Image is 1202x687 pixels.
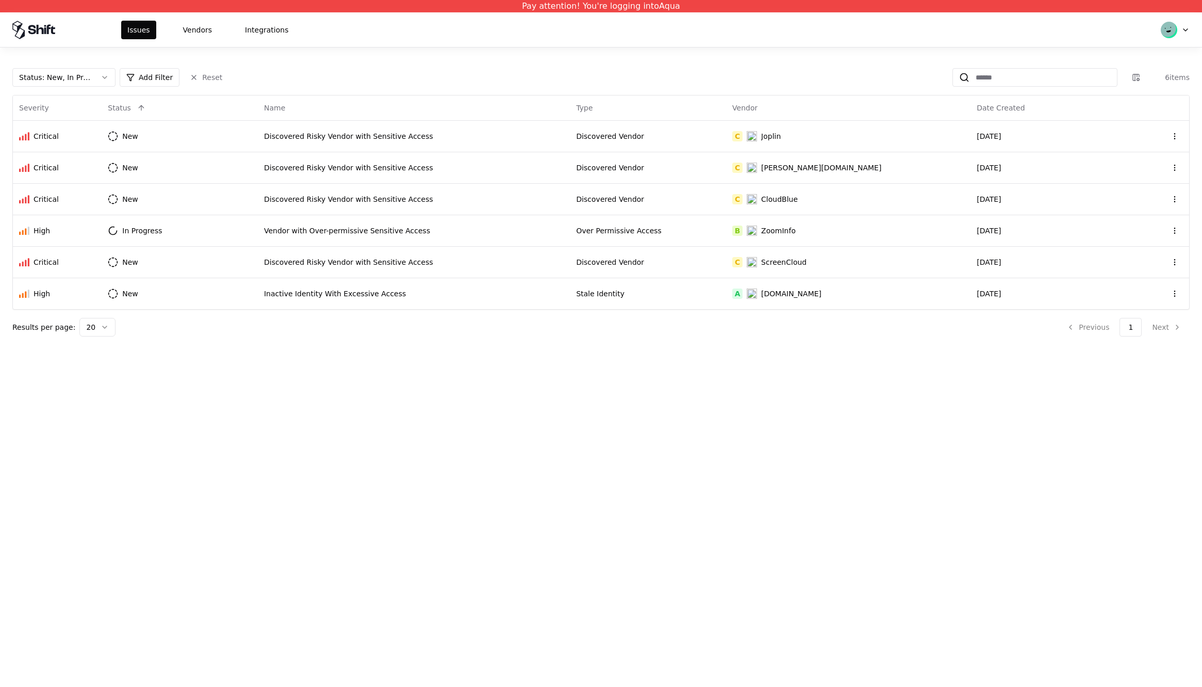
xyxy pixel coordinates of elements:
[264,131,564,141] div: Discovered Risky Vendor with Sensitive Access
[576,226,720,236] div: Over Permissive Access
[747,257,757,267] img: ScreenCloud
[264,194,564,204] div: Discovered Risky Vendor with Sensitive Access
[264,163,564,173] div: Discovered Risky Vendor with Sensitive Access
[121,21,156,39] button: Issues
[732,163,743,173] div: C
[122,131,138,141] div: New
[576,103,592,113] div: Type
[761,289,821,299] div: [DOMAIN_NAME]
[108,253,157,271] button: New
[732,226,743,236] div: B
[108,190,157,209] button: New
[122,257,138,267] div: New
[264,103,285,113] div: Name
[747,163,757,173] img: Labra.io
[576,289,720,299] div: Stale Identity
[1148,72,1190,83] div: 6 items
[747,194,757,204] img: CloudBlue
[108,158,157,177] button: New
[34,131,59,141] div: Critical
[12,322,75,332] p: Results per page:
[977,289,1121,299] div: [DATE]
[1058,318,1190,337] nav: pagination
[747,289,757,299] img: terasky.com
[122,289,138,299] div: New
[977,103,1025,113] div: Date Created
[761,226,796,236] div: ZoomInfo
[264,226,564,236] div: Vendor with Over-permissive Sensitive Access
[576,194,720,204] div: Discovered Vendor
[761,257,806,267] div: ScreenCloud
[108,221,180,240] button: In Progress
[34,289,50,299] div: High
[576,257,720,267] div: Discovered Vendor
[977,131,1121,141] div: [DATE]
[761,194,798,204] div: CloudBlue
[19,103,49,113] div: Severity
[761,163,881,173] div: [PERSON_NAME][DOMAIN_NAME]
[34,163,59,173] div: Critical
[1119,318,1142,337] button: 1
[576,131,720,141] div: Discovered Vendor
[177,21,218,39] button: Vendors
[34,257,59,267] div: Critical
[732,194,743,204] div: C
[120,68,179,87] button: Add Filter
[122,163,138,173] div: New
[576,163,720,173] div: Discovered Vendor
[747,226,757,236] img: ZoomInfo
[732,257,743,267] div: C
[747,131,757,141] img: Joplin
[34,194,59,204] div: Critical
[122,226,162,236] div: In Progress
[732,103,758,113] div: Vendor
[19,72,92,83] div: Status : New, In Progress
[977,194,1121,204] div: [DATE]
[264,257,564,267] div: Discovered Risky Vendor with Sensitive Access
[761,131,781,141] div: Joplin
[108,127,157,146] button: New
[977,226,1121,236] div: [DATE]
[122,194,138,204] div: New
[184,68,228,87] button: Reset
[34,226,50,236] div: High
[977,257,1121,267] div: [DATE]
[108,284,157,303] button: New
[732,131,743,141] div: C
[108,103,131,113] div: Status
[732,289,743,299] div: A
[264,289,564,299] div: Inactive Identity With Excessive Access
[239,21,294,39] button: Integrations
[977,163,1121,173] div: [DATE]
